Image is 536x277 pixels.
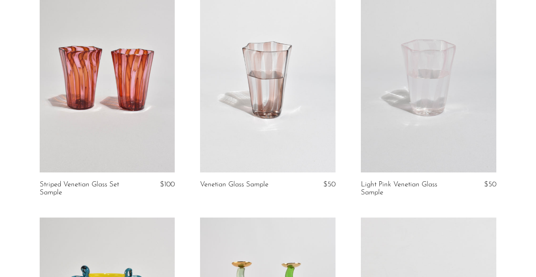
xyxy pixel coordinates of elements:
a: Light Pink Venetian Glass Sample [361,181,451,196]
span: $100 [160,181,175,188]
span: $50 [323,181,336,188]
a: Venetian Glass Sample [200,181,268,188]
span: $50 [484,181,496,188]
a: Striped Venetian Glass Set Sample [40,181,130,196]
